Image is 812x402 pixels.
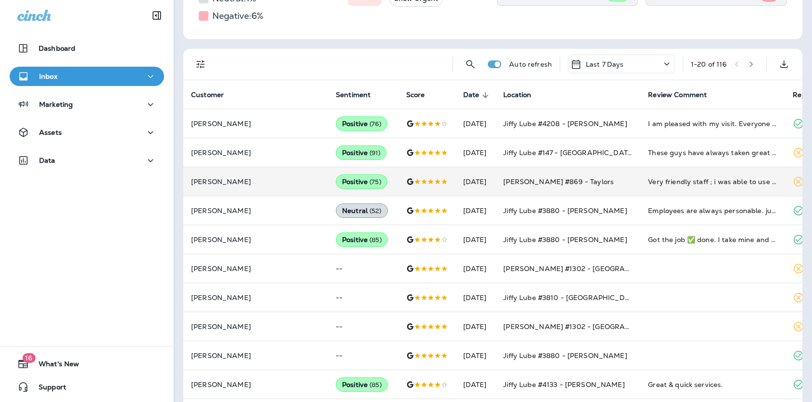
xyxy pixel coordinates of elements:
td: [DATE] [455,254,496,283]
span: Score [406,91,438,100]
div: Very friendly staff ; i was able to use $25 coupon that came in the mail. [648,177,777,187]
button: 16What's New [10,354,164,373]
button: Export as CSV [774,55,794,74]
button: Filters [191,55,210,74]
span: ( 85 ) [370,381,382,389]
p: Dashboard [39,44,75,52]
p: [PERSON_NAME] [191,236,320,244]
span: Date [463,91,480,99]
td: [DATE] [455,370,496,399]
p: Last 7 Days [586,60,624,68]
td: [DATE] [455,341,496,370]
p: [PERSON_NAME] [191,381,320,388]
button: Collapse Sidebar [143,6,170,25]
span: Jiffy Lube #147 - [GEOGRAPHIC_DATA] [503,148,635,157]
button: Dashboard [10,39,164,58]
div: Positive [336,232,388,247]
span: ( 91 ) [370,149,380,157]
p: Assets [39,129,62,136]
span: Jiffy Lube #3880 - [PERSON_NAME] [503,206,627,215]
p: [PERSON_NAME] [191,265,320,273]
span: ( 75 ) [370,178,381,186]
td: -- [328,283,399,312]
div: Positive [336,116,387,131]
div: 1 - 20 of 116 [691,60,727,68]
span: ( 76 ) [370,120,381,128]
div: Got the job ✅ done. I take mine and my wife’s car to be serviced at this location when the cars n... [648,235,777,244]
span: 16 [22,353,35,363]
span: ( 52 ) [370,207,382,215]
button: Support [10,377,164,397]
td: -- [328,312,399,341]
p: [PERSON_NAME] [191,149,320,157]
p: Auto refresh [509,60,552,68]
span: Customer [191,91,236,100]
p: Inbox [39,72,57,80]
span: Sentiment [336,91,383,100]
button: Assets [10,123,164,142]
div: I am pleased with my visit. Everyone was friendly and helpful. The repairs were completed in a ti... [648,119,777,129]
span: Jiffy Lube #4208 - [PERSON_NAME] [503,119,627,128]
span: What's New [29,360,79,372]
p: Data [39,157,55,164]
span: Sentiment [336,91,371,99]
span: ( 85 ) [370,236,382,244]
td: [DATE] [455,196,496,225]
td: [DATE] [455,283,496,312]
span: Jiffy Lube #3810 - [GEOGRAPHIC_DATA] [503,293,641,302]
p: [PERSON_NAME] [191,294,320,301]
p: [PERSON_NAME] [191,178,320,186]
h5: Negative: 6 % [212,8,263,24]
span: [PERSON_NAME] #869 - Taylors [503,177,614,186]
span: Jiffy Lube #4133 - [PERSON_NAME] [503,380,624,389]
span: Location [503,91,531,99]
span: Score [406,91,425,99]
div: Positive [336,145,386,160]
td: [DATE] [455,167,496,196]
td: [DATE] [455,312,496,341]
p: [PERSON_NAME] [191,120,320,128]
td: [DATE] [455,138,496,167]
span: Review Comment [648,91,719,100]
span: Support [29,383,66,395]
span: Jiffy Lube #3880 - [PERSON_NAME] [503,235,627,244]
td: [DATE] [455,225,496,254]
button: Inbox [10,67,164,86]
span: Date [463,91,492,100]
button: Search Reviews [461,55,480,74]
span: [PERSON_NAME] #1302 - [GEOGRAPHIC_DATA] [503,264,667,273]
span: Customer [191,91,224,99]
div: Great & quick services. [648,380,777,389]
span: Location [503,91,544,100]
div: Positive [336,377,388,392]
div: Employees are always personable. just waited 20 minutes to have work done [648,206,777,215]
span: [PERSON_NAME] #1302 - [GEOGRAPHIC_DATA] [503,322,667,331]
p: Marketing [39,100,73,108]
span: Jiffy Lube #3880 - [PERSON_NAME] [503,351,627,360]
button: Marketing [10,95,164,114]
td: -- [328,341,399,370]
p: [PERSON_NAME] [191,323,320,330]
td: [DATE] [455,109,496,138]
div: These guys have always taken great care of me at every visit, they are knowledgeable , reliable, ... [648,148,777,158]
td: -- [328,254,399,283]
p: [PERSON_NAME] [191,352,320,359]
button: Data [10,151,164,170]
p: [PERSON_NAME] [191,207,320,215]
div: Neutral [336,203,388,218]
div: Positive [336,174,387,189]
span: Review Comment [648,91,707,99]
